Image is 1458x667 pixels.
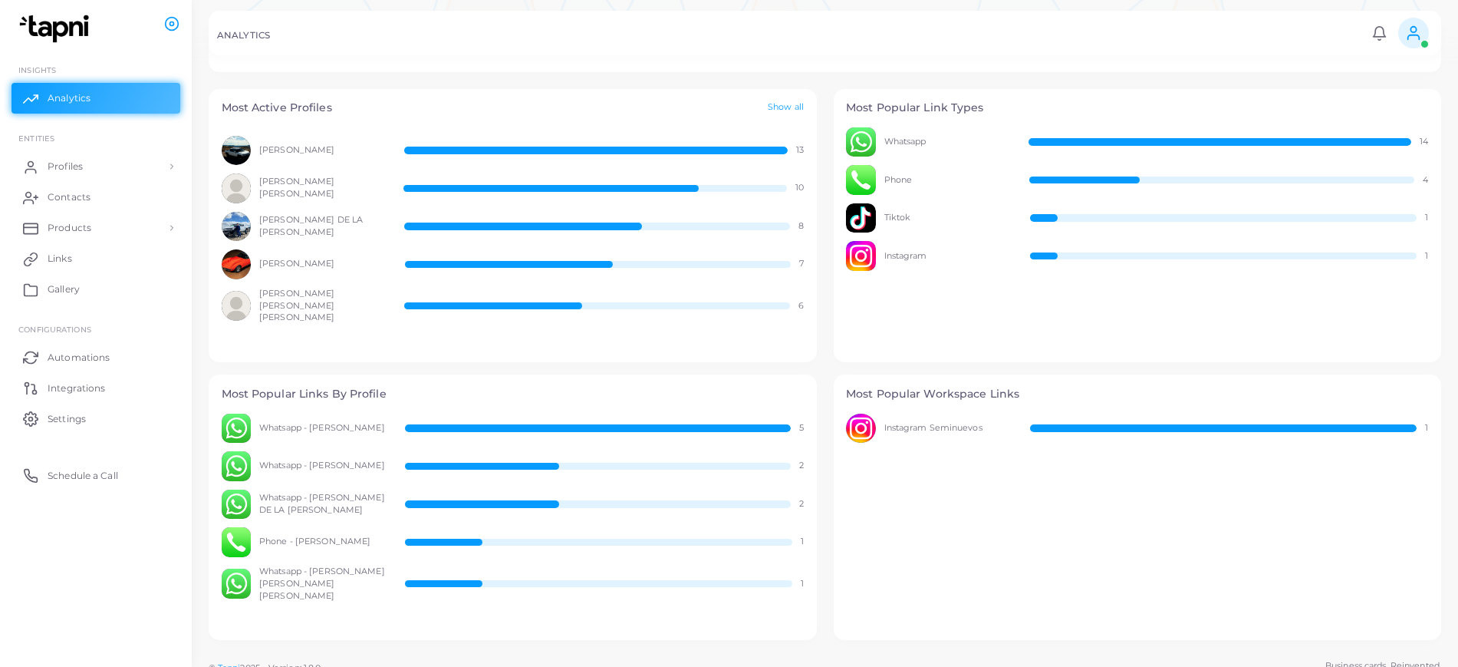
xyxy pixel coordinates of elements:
[12,460,180,490] a: Schedule a Call
[798,220,804,233] span: 8
[796,144,804,157] span: 13
[1420,136,1428,148] span: 14
[222,212,252,242] img: avatar
[12,372,180,403] a: Integrations
[18,134,54,143] span: ENTITIES
[48,190,91,204] span: Contacts
[259,422,388,434] span: Whatsapp - [PERSON_NAME]
[846,127,876,157] img: avatar
[12,151,180,182] a: Profiles
[12,274,180,305] a: Gallery
[799,422,804,434] span: 5
[12,83,180,114] a: Analytics
[48,381,105,395] span: Integrations
[222,249,252,279] img: avatar
[884,250,1013,263] span: Instagram
[884,422,1013,434] span: Instagram Seminuevos
[12,342,180,372] a: Automations
[259,144,387,157] span: [PERSON_NAME]
[222,173,252,203] img: avatar
[48,221,91,235] span: Products
[846,165,876,195] img: avatar
[795,182,804,194] span: 10
[846,203,876,233] img: avatar
[259,492,388,517] span: Whatsapp - [PERSON_NAME] DE LA [PERSON_NAME]
[259,460,388,472] span: Whatsapp - [PERSON_NAME]
[799,460,804,472] span: 2
[259,258,388,270] span: [PERSON_NAME]
[799,258,804,270] span: 7
[48,91,91,105] span: Analytics
[799,498,804,510] span: 2
[12,243,180,274] a: Links
[222,101,332,114] h4: Most Active Profiles
[801,578,804,590] span: 1
[48,252,72,266] span: Links
[222,136,252,166] img: avatar
[1423,174,1428,187] span: 4
[846,241,876,271] img: avatar
[768,101,804,114] a: Show all
[12,213,180,243] a: Products
[12,403,180,434] a: Settings
[801,536,804,548] span: 1
[222,527,252,557] img: avatar
[259,288,387,325] span: [PERSON_NAME] [PERSON_NAME] [PERSON_NAME]
[12,182,180,213] a: Contacts
[259,176,387,200] span: [PERSON_NAME] [PERSON_NAME]
[18,65,56,74] span: INSIGHTS
[1425,212,1428,224] span: 1
[884,136,1012,148] span: Whatsapp
[1425,250,1428,263] span: 1
[222,451,252,481] img: avatar
[48,160,83,173] span: Profiles
[48,412,86,426] span: Settings
[259,566,388,603] span: Whatsapp - [PERSON_NAME] [PERSON_NAME] [PERSON_NAME]
[884,174,1012,187] span: Phone
[846,414,876,444] img: avatar
[1425,422,1428,434] span: 1
[48,351,110,365] span: Automations
[222,388,805,401] h4: Most Popular Links By Profile
[222,569,252,599] img: avatar
[884,212,1013,224] span: Tiktok
[217,30,270,41] h5: ANALYTICS
[48,469,118,483] span: Schedule a Call
[48,282,80,296] span: Gallery
[798,300,804,312] span: 6
[259,536,388,548] span: Phone - [PERSON_NAME]
[259,214,387,239] span: [PERSON_NAME] DE LA [PERSON_NAME]
[222,490,252,520] img: avatar
[14,15,99,43] img: logo
[846,388,1429,401] h4: Most Popular Workspace Links
[846,101,1429,114] h4: Most Popular Link Types
[222,414,252,444] img: avatar
[18,325,91,334] span: Configurations
[222,291,252,321] img: avatar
